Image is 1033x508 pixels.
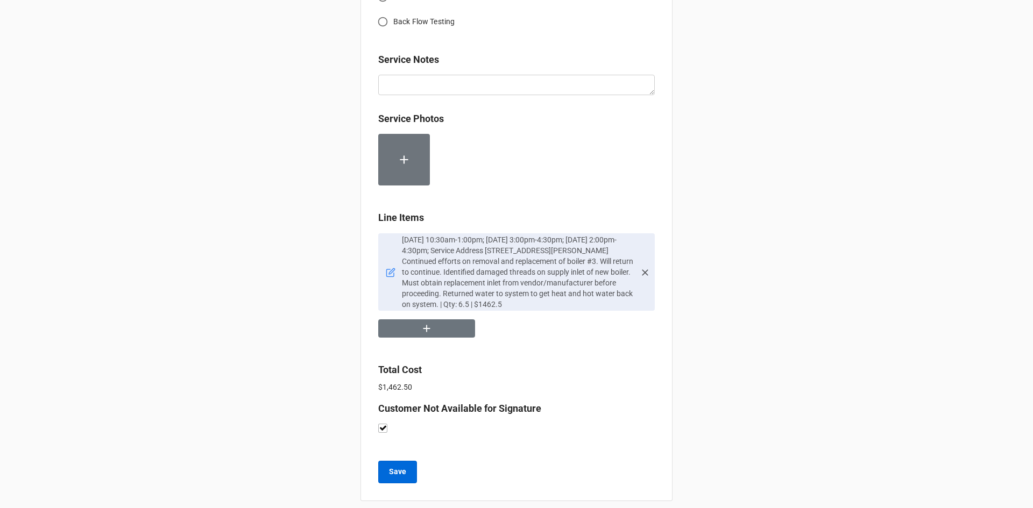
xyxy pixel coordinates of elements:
[378,210,424,225] label: Line Items
[378,401,541,416] label: Customer Not Available for Signature
[378,382,655,392] p: $1,462.50
[378,52,439,67] label: Service Notes
[378,111,444,126] label: Service Photos
[378,461,417,483] button: Save
[378,364,422,375] b: Total Cost
[393,16,455,27] span: Back Flow Testing
[389,466,406,477] b: Save
[402,234,635,310] p: [DATE] 10:30am-1:00pm; [DATE] 3:00pm-4:30pm; [DATE] 2:00pm-4:30pm; Service Address [STREET_ADDRES...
